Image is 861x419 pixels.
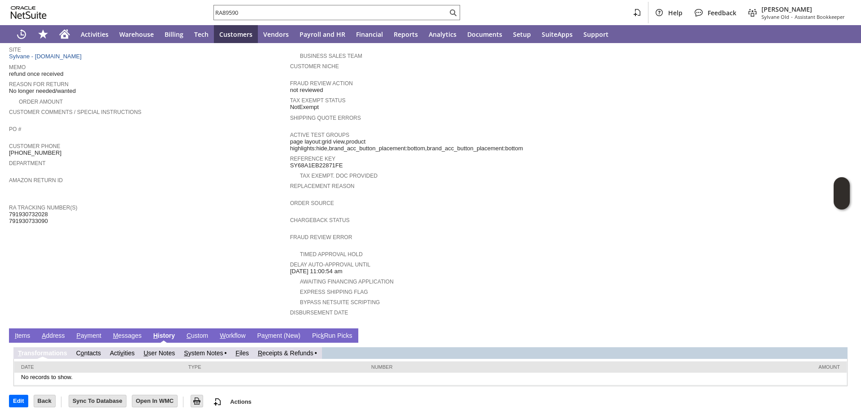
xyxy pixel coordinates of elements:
[42,332,46,339] span: A
[761,13,789,20] span: Sylvane Old
[761,5,845,13] span: [PERSON_NAME]
[81,349,84,357] span: o
[462,25,508,43] a: Documents
[300,173,378,179] a: Tax Exempt. Doc Provided
[11,25,32,43] a: Recent Records
[290,132,349,138] a: Active Test Groups
[351,25,388,43] a: Financial
[235,349,239,357] span: F
[187,332,191,339] span: C
[217,332,248,340] a: Workflow
[290,200,334,206] a: Order Source
[300,299,380,306] a: Bypass NetSuite Scripting
[143,349,148,357] span: U
[212,397,223,407] img: add-record.svg
[159,25,189,43] a: Billing
[429,30,457,39] span: Analytics
[9,149,61,157] span: [PHONE_NUMBER]
[114,25,159,43] a: Warehouse
[258,349,262,357] span: R
[290,234,352,240] a: Fraud Review Error
[226,398,255,405] a: Actions
[9,205,77,211] a: RA Tracking Number(s)
[69,395,126,407] input: Sync To Database
[834,194,850,210] span: Oracle Guided Learning Widget. To move around, please hold and drag
[542,30,573,39] span: SuiteApps
[9,143,60,149] a: Customer Phone
[119,30,154,39] span: Warehouse
[76,349,101,357] a: Contacts
[836,330,847,341] a: Unrolled view on
[356,30,383,39] span: Financial
[13,332,32,340] a: Items
[294,25,351,43] a: Payroll and HR
[290,138,567,152] span: page layout:grid view,product highlights:hide,brand_acc_button_placement:bottom,brand_acc_button_...
[219,30,252,39] span: Customers
[258,25,294,43] a: Vendors
[255,332,303,340] a: Payment (New)
[585,364,840,370] div: Amount
[290,162,343,169] span: SY68A1EB22871FE
[508,25,536,43] a: Setup
[32,25,54,43] div: Shortcuts
[74,332,104,340] a: Payment
[153,332,158,339] span: H
[81,30,109,39] span: Activities
[110,349,135,357] a: Activities
[263,30,289,39] span: Vendors
[75,25,114,43] a: Activities
[9,395,28,407] input: Edit
[388,25,423,43] a: Reports
[300,289,368,295] a: Express Shipping Flag
[258,349,313,357] a: Receipts & Refunds
[290,87,323,94] span: not reviewed
[9,81,69,87] a: Reason For Return
[184,332,210,340] a: Custom
[9,177,63,183] a: Amazon Return ID
[191,396,202,406] img: Print
[290,97,346,104] a: Tax Exempt Status
[9,160,46,166] a: Department
[791,13,793,20] span: -
[59,29,70,39] svg: Home
[16,29,27,39] svg: Recent Records
[290,115,361,121] a: Shipping Quote Errors
[165,30,183,39] span: Billing
[143,349,175,357] a: User Notes
[265,332,268,339] span: y
[120,349,123,357] span: v
[220,332,226,339] span: W
[39,332,67,340] a: Address
[668,9,683,17] span: Help
[9,87,76,95] span: No longer needed/wanted
[321,332,324,339] span: k
[18,349,67,357] a: Transformations
[300,251,363,258] a: Timed Approval Hold
[290,268,343,275] span: [DATE] 11:00:54 am
[371,364,572,370] div: Number
[310,332,354,340] a: PickRun Picks
[536,25,578,43] a: SuiteApps
[188,364,358,370] div: Type
[77,332,81,339] span: P
[290,310,348,316] a: Disbursement Date
[578,25,614,43] a: Support
[9,47,21,53] a: Site
[191,395,203,407] input: Print
[15,332,17,339] span: I
[448,7,458,18] svg: Search
[21,364,175,370] div: Date
[394,30,418,39] span: Reports
[113,332,118,339] span: M
[9,109,141,115] a: Customer Comments / Special Instructions
[132,395,178,407] input: Open In WMC
[834,177,850,209] iframe: Click here to launch Oracle Guided Learning Help Panel
[9,70,63,78] span: refund once received
[19,99,63,105] a: Order Amount
[9,211,48,225] span: 791930732028 791930733090
[214,25,258,43] a: Customers
[300,30,345,39] span: Payroll and HR
[300,53,362,59] a: Business Sales Team
[290,104,319,111] span: NotExempt
[214,7,448,18] input: Search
